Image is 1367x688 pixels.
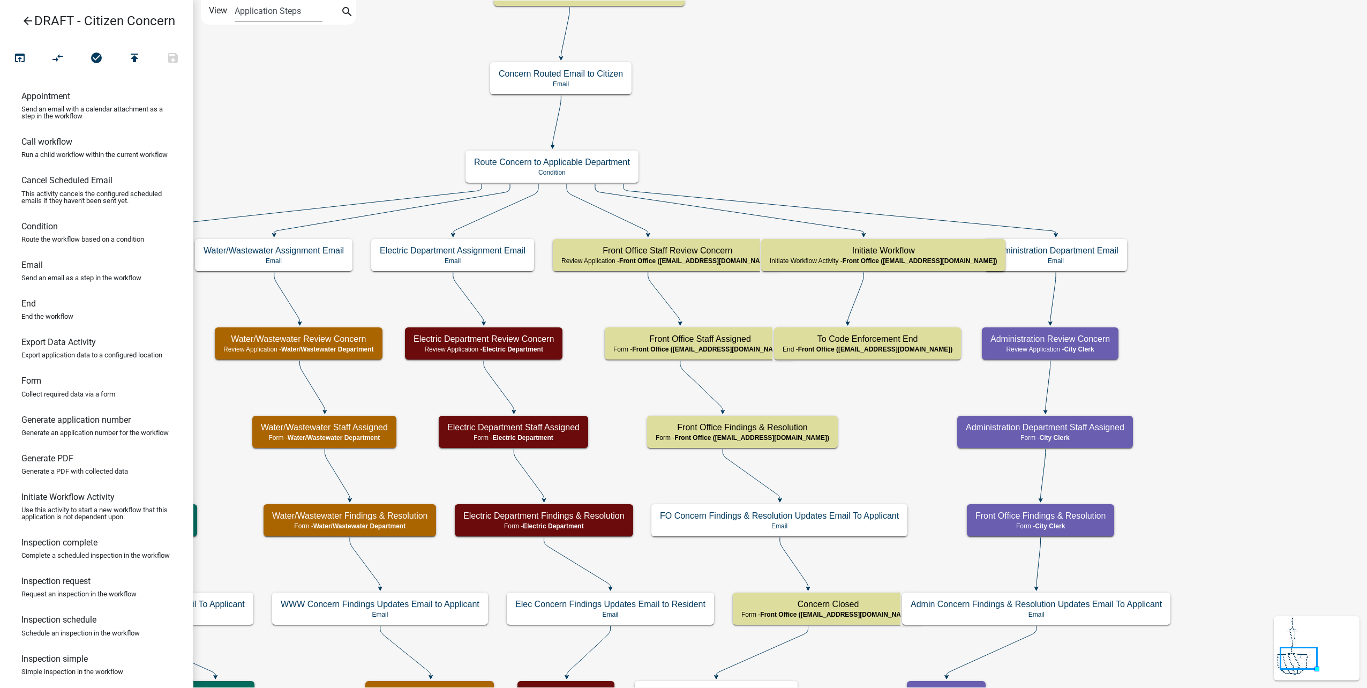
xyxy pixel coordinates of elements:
[990,334,1110,344] h5: Administration Review Concern
[272,511,427,521] h5: Water/Wastewater Findings & Resolution
[414,346,554,353] p: Review Application -
[966,434,1124,442] p: Form -
[21,91,70,101] h6: Appointment
[515,611,705,618] p: Email
[21,654,88,664] h6: Inspection simple
[21,352,162,358] p: Export application data to a configured location
[281,611,479,618] p: Email
[223,346,374,353] p: Review Application -
[154,47,192,70] button: Save
[21,137,72,147] h6: Call workflow
[9,9,176,33] a: DRAFT - Citizen Concern
[474,157,630,167] h5: Route Concern to Applicable Department
[21,376,41,386] h6: Form
[561,257,774,265] p: Review Application -
[447,434,580,442] p: Form -
[1035,522,1065,530] span: City Clerk
[21,468,128,475] p: Generate a PDF with collected data
[204,245,344,256] h5: Water/Wastewater Assignment Email
[21,106,171,119] p: Send an email with a calendar attachment as a step in the workflow
[77,47,116,70] button: No problems
[741,611,915,618] p: Form -
[21,236,144,243] p: Route the workflow based on a condition
[261,434,388,442] p: Form -
[21,537,97,548] h6: Inspection complete
[21,190,171,204] p: This activity cancels the configured scheduled emails if they haven't been sent yet.
[261,422,388,432] h5: Water/Wastewater Staff Assigned
[1064,346,1094,353] span: City Clerk
[619,257,774,265] span: Front Office ([EMAIL_ADDRESS][DOMAIN_NAME])
[21,221,58,231] h6: Condition
[52,51,65,66] i: compare_arrows
[339,4,356,21] button: search
[21,453,73,463] h6: Generate PDF
[204,257,344,265] p: Email
[483,346,543,353] span: Electric Department
[656,434,829,442] p: Form -
[288,434,380,442] span: Water/Wastewater Department
[632,346,787,353] span: Front Office ([EMAIL_ADDRESS][DOMAIN_NAME])
[1,47,192,73] div: Workflow actions
[447,422,580,432] h5: Electric Department Staff Assigned
[21,668,123,675] p: Simple inspection in the workflow
[13,51,26,66] i: open_in_browser
[167,51,179,66] i: save
[21,175,112,185] h6: Cancel Scheduled Email
[21,429,169,436] p: Generate an application number for the workflow
[21,552,170,559] p: Complete a scheduled inspection in the workflow
[21,590,137,597] p: Request an inspection in the workflow
[474,169,630,176] p: Condition
[798,346,953,353] span: Front Office ([EMAIL_ADDRESS][DOMAIN_NAME])
[380,245,525,256] h5: Electric Department Assignment Email
[380,257,525,265] p: Email
[656,422,829,432] h5: Front Office Findings & Resolution
[21,506,171,520] p: Use this activity to start a new workflow that this application is not dependent upon.
[966,422,1124,432] h5: Administration Department Staff Assigned
[21,576,91,586] h6: Inspection request
[515,599,705,609] h5: Elec Concern Findings Updates Email to Resident
[911,599,1162,609] h5: Admin Concern Findings & Resolution Updates Email To Applicant
[21,492,115,502] h6: Initiate Workflow Activity
[21,274,141,281] p: Send an email as a step in the workflow
[463,522,625,530] p: Form -
[975,511,1106,521] h5: Front Office Findings & Resolution
[990,346,1110,353] p: Review Application -
[341,5,354,20] i: search
[770,245,997,256] h5: Initiate Workflow
[281,599,479,609] h5: WWW Concern Findings Updates Email to Applicant
[499,80,623,88] p: Email
[272,522,427,530] p: Form -
[4,599,245,609] h5: PW Concern Findings & Resolution Updates Email To Applicant
[1,47,39,70] button: Test Workflow
[313,522,406,530] span: Water/Wastewater Department
[760,611,915,618] span: Front Office ([EMAIL_ADDRESS][DOMAIN_NAME])
[975,522,1106,530] p: Form -
[783,346,952,353] p: End -
[223,334,374,344] h5: Water/Wastewater Review Concern
[911,611,1162,618] p: Email
[613,346,787,353] p: Form -
[414,334,554,344] h5: Electric Department Review Concern
[21,391,115,398] p: Collect required data via a form
[463,511,625,521] h5: Electric Department Findings & Resolution
[1040,434,1070,442] span: City Clerk
[993,245,1118,256] h5: Administration Department Email
[21,337,96,347] h6: Export Data Activity
[499,69,623,79] h5: Concern Routed Email to Citizen
[492,434,553,442] span: Electric Department
[128,51,141,66] i: publish
[843,257,997,265] span: Front Office ([EMAIL_ADDRESS][DOMAIN_NAME])
[21,260,43,270] h6: Email
[783,334,952,344] h5: To Code Enforcement End
[660,522,899,530] p: Email
[523,522,583,530] span: Electric Department
[21,615,96,625] h6: Inspection schedule
[90,51,103,66] i: check_circle
[561,245,774,256] h5: Front Office Staff Review Concern
[39,47,77,70] button: Auto Layout
[21,14,34,29] i: arrow_back
[21,151,168,158] p: Run a child workflow within the current workflow
[660,511,899,521] h5: FO Concern Findings & Resolution Updates Email To Applicant
[770,257,997,265] p: Initiate Workflow Activity -
[21,313,73,320] p: End the workflow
